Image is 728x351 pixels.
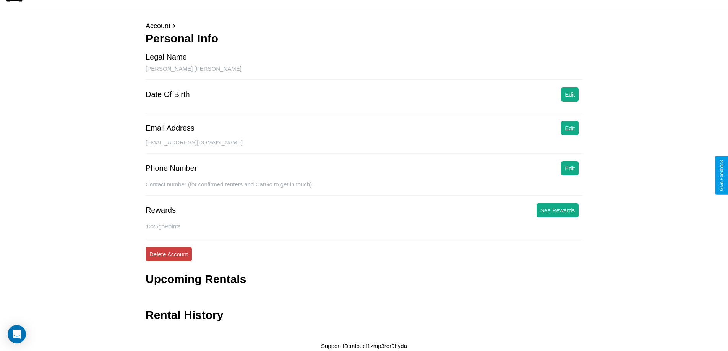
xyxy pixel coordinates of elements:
[537,203,579,217] button: See Rewards
[146,32,582,45] h3: Personal Info
[146,124,195,133] div: Email Address
[561,87,579,102] button: Edit
[146,247,192,261] button: Delete Account
[146,273,246,286] h3: Upcoming Rentals
[146,53,187,61] div: Legal Name
[8,325,26,343] div: Open Intercom Messenger
[146,139,582,154] div: [EMAIL_ADDRESS][DOMAIN_NAME]
[146,20,582,32] p: Account
[561,121,579,135] button: Edit
[321,341,407,351] p: Support ID: mfbucf1zmp3ror9hyda
[146,206,176,215] div: Rewards
[146,181,582,196] div: Contact number (for confirmed renters and CarGo to get in touch).
[146,65,582,80] div: [PERSON_NAME] [PERSON_NAME]
[561,161,579,175] button: Edit
[146,221,582,231] p: 1225 goPoints
[146,90,190,99] div: Date Of Birth
[146,164,197,173] div: Phone Number
[719,160,724,191] div: Give Feedback
[146,309,223,322] h3: Rental History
